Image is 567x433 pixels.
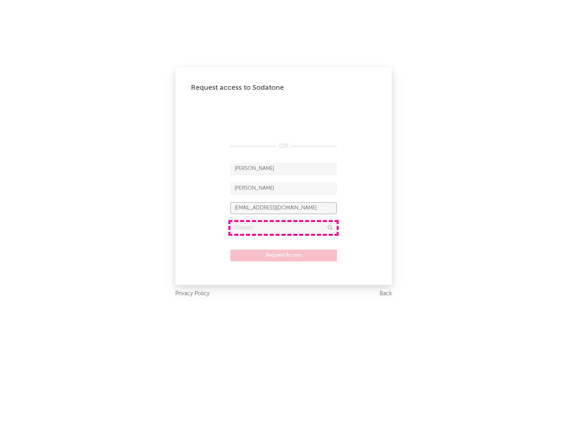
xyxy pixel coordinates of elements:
[230,222,337,234] input: Division
[175,289,209,299] a: Privacy Policy
[191,83,376,93] div: Request access to Sodatone
[230,142,337,151] div: OR
[230,163,337,175] input: First Name
[380,289,392,299] a: Back
[230,202,337,214] input: Email
[230,250,337,261] button: Request Access
[230,183,337,194] input: Last Name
